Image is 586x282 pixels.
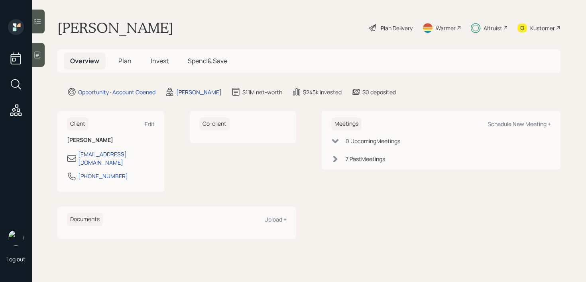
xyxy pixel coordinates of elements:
div: $1.1M net-worth [242,88,282,96]
span: Spend & Save [188,56,227,65]
div: Log out [6,255,26,263]
span: Plan [118,56,132,65]
h6: Client [67,117,88,130]
img: retirable_logo.png [8,230,24,246]
div: [PERSON_NAME] [176,88,222,96]
div: 7 Past Meeting s [346,155,385,163]
div: Warmer [436,24,456,32]
span: Invest [151,56,169,65]
div: Edit [145,120,155,128]
span: Overview [70,56,99,65]
div: Upload + [264,216,287,223]
h1: [PERSON_NAME] [57,19,173,37]
div: [EMAIL_ADDRESS][DOMAIN_NAME] [78,150,155,167]
div: Plan Delivery [381,24,413,32]
h6: [PERSON_NAME] [67,137,155,144]
div: 0 Upcoming Meeting s [346,137,400,145]
div: [PHONE_NUMBER] [78,172,128,180]
div: Altruist [484,24,502,32]
div: Schedule New Meeting + [488,120,551,128]
div: $0 deposited [362,88,396,96]
h6: Co-client [199,117,230,130]
div: Kustomer [530,24,555,32]
h6: Documents [67,213,103,226]
div: Opportunity · Account Opened [78,88,155,96]
div: $245k invested [303,88,342,96]
h6: Meetings [331,117,362,130]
